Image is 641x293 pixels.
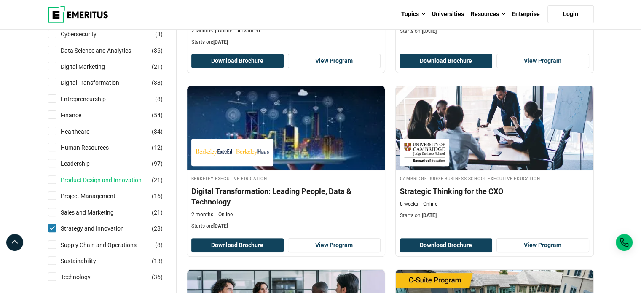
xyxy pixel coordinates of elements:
[196,143,269,162] img: Berkeley Executive Education
[400,201,418,208] p: 8 weeks
[154,160,161,167] span: 97
[152,143,163,152] span: ( )
[547,5,594,23] a: Login
[422,212,437,218] span: [DATE]
[61,62,122,71] a: Digital Marketing
[213,39,228,45] span: [DATE]
[61,127,106,136] a: Healthcare
[61,272,107,282] a: Technology
[61,46,148,55] a: Data Science and Analytics
[152,272,163,282] span: ( )
[400,238,493,253] button: Download Brochure
[155,240,163,250] span: ( )
[157,242,161,248] span: 8
[191,211,213,218] p: 2 months
[154,274,161,280] span: 36
[404,143,445,162] img: Cambridge Judge Business School Executive Education
[154,128,161,135] span: 34
[61,175,158,185] a: Product Design and Innovation
[191,186,381,207] h4: Digital Transformation: Leading People, Data & Technology
[154,193,161,199] span: 16
[61,208,131,217] a: Sales and Marketing
[152,256,163,266] span: ( )
[154,144,161,151] span: 12
[213,223,228,229] span: [DATE]
[152,62,163,71] span: ( )
[61,143,126,152] a: Human Resources
[61,110,98,120] a: Finance
[152,46,163,55] span: ( )
[152,127,163,136] span: ( )
[396,86,593,223] a: Strategy and Innovation Course by Cambridge Judge Business School Executive Education - September...
[191,223,381,230] p: Starts on:
[154,258,161,264] span: 13
[187,86,385,170] img: Digital Transformation: Leading People, Data & Technology | Online Strategy and Innovation Course
[191,238,284,253] button: Download Brochure
[152,208,163,217] span: ( )
[191,54,284,68] button: Download Brochure
[152,110,163,120] span: ( )
[61,159,107,168] a: Leadership
[152,191,163,201] span: ( )
[234,27,260,35] p: Advanced
[187,86,385,234] a: Strategy and Innovation Course by Berkeley Executive Education - August 28, 2025 Berkeley Executi...
[396,86,593,170] img: Strategic Thinking for the CXO | Online Strategy and Innovation Course
[154,112,161,118] span: 54
[400,186,589,196] h4: Strategic Thinking for the CXO
[154,63,161,70] span: 21
[61,78,136,87] a: Digital Transformation
[400,212,589,219] p: Starts on:
[152,78,163,87] span: ( )
[152,159,163,168] span: ( )
[191,27,213,35] p: 2 Months
[288,54,381,68] a: View Program
[157,96,161,102] span: 8
[155,94,163,104] span: ( )
[154,177,161,183] span: 21
[152,224,163,233] span: ( )
[154,209,161,216] span: 21
[154,225,161,232] span: 28
[157,31,161,38] span: 3
[215,211,233,218] p: Online
[400,175,589,182] h4: Cambridge Judge Business School Executive Education
[191,175,381,182] h4: Berkeley Executive Education
[155,30,163,39] span: ( )
[400,54,493,68] button: Download Brochure
[61,224,141,233] a: Strategy and Innovation
[496,54,589,68] a: View Program
[61,191,132,201] a: Project Management
[61,30,113,39] a: Cybersecurity
[400,28,589,35] p: Starts on:
[191,39,381,46] p: Starts on:
[61,240,153,250] a: Supply Chain and Operations
[288,238,381,253] a: View Program
[61,256,113,266] a: Sustainability
[496,238,589,253] a: View Program
[422,28,437,34] span: [DATE]
[154,79,161,86] span: 38
[61,94,123,104] a: Entrepreneurship
[215,27,232,35] p: Online
[152,175,163,185] span: ( )
[420,201,437,208] p: Online
[154,47,161,54] span: 36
